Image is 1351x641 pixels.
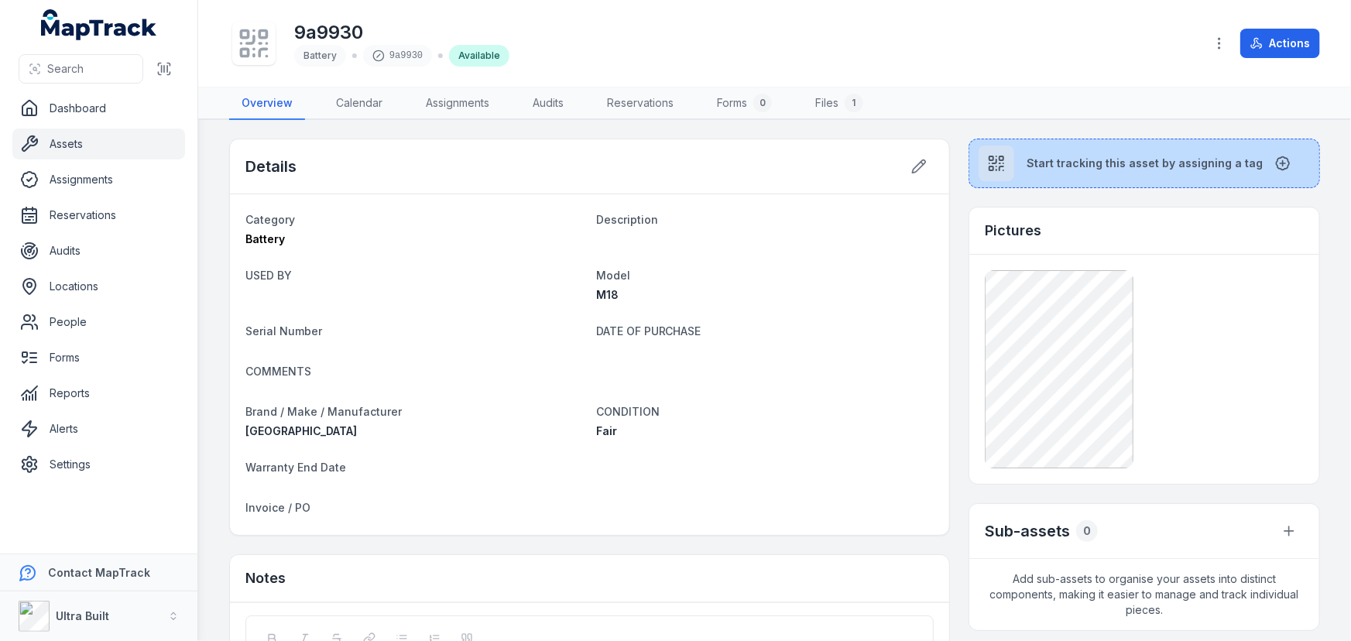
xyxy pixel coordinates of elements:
a: Calendar [324,87,395,120]
h2: Details [245,156,297,177]
a: Assets [12,129,185,159]
span: M18 [596,288,619,301]
span: Serial Number [245,324,322,338]
span: Description [596,213,658,226]
div: 0 [753,94,772,112]
span: COMMENTS [245,365,311,378]
a: Alerts [12,413,185,444]
a: Files1 [803,87,876,120]
button: Actions [1240,29,1320,58]
button: Start tracking this asset by assigning a tag [969,139,1320,188]
div: 9a9930 [363,45,432,67]
div: 0 [1076,520,1098,542]
a: People [12,307,185,338]
a: Assignments [12,164,185,195]
strong: Contact MapTrack [48,566,150,579]
strong: Ultra Built [56,609,109,622]
span: Battery [303,50,337,61]
a: Audits [12,235,185,266]
a: Reservations [12,200,185,231]
a: Overview [229,87,305,120]
a: Audits [520,87,576,120]
span: Invoice / PO [245,501,310,514]
span: Battery [245,232,285,245]
span: Start tracking this asset by assigning a tag [1027,156,1263,171]
h2: Sub-assets [985,520,1070,542]
span: DATE OF PURCHASE [596,324,701,338]
button: Search [19,54,143,84]
a: MapTrack [41,9,157,40]
span: Add sub-assets to organise your assets into distinct components, making it easier to manage and t... [969,559,1319,630]
span: CONDITION [596,405,660,418]
a: Forms0 [705,87,784,120]
a: Dashboard [12,93,185,124]
span: Fair [596,424,617,437]
h1: 9a9930 [294,20,509,45]
a: Forms [12,342,185,373]
span: Brand / Make / Manufacturer [245,405,402,418]
div: 1 [845,94,863,112]
div: Available [449,45,509,67]
a: Assignments [413,87,502,120]
span: [GEOGRAPHIC_DATA] [245,424,357,437]
span: Search [47,61,84,77]
span: Category [245,213,295,226]
span: Warranty End Date [245,461,346,474]
h3: Pictures [985,220,1041,242]
a: Settings [12,449,185,480]
span: USED BY [245,269,292,282]
h3: Notes [245,567,286,589]
span: Model [596,269,630,282]
a: Reservations [595,87,686,120]
a: Reports [12,378,185,409]
a: Locations [12,271,185,302]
